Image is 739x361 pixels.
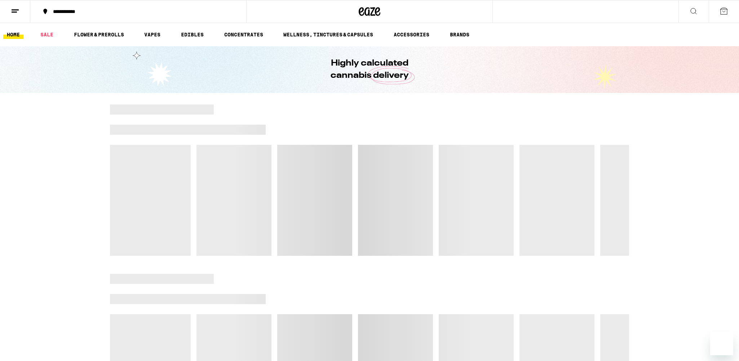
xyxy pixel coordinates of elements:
a: ACCESSORIES [390,30,433,39]
a: EDIBLES [177,30,207,39]
iframe: Button to launch messaging window [710,332,733,355]
a: CONCENTRATES [221,30,267,39]
a: BRANDS [446,30,473,39]
h1: Highly calculated cannabis delivery [310,57,429,82]
a: VAPES [141,30,164,39]
a: WELLNESS, TINCTURES & CAPSULES [280,30,377,39]
a: FLOWER & PREROLLS [70,30,128,39]
a: HOME [3,30,23,39]
a: SALE [37,30,57,39]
